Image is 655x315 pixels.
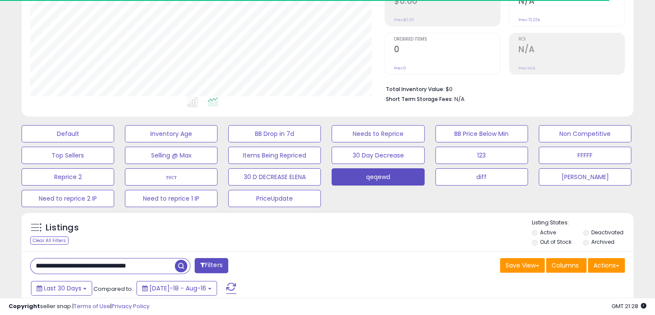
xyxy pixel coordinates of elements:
[44,284,81,293] span: Last 30 Days
[386,83,618,94] li: $0
[31,281,92,296] button: Last 30 Days
[518,66,535,71] small: Prev: N/A
[332,168,424,186] button: qeqewd
[9,302,40,310] strong: Copyright
[228,168,321,186] button: 30 D DECREASE ELENA
[125,190,217,207] button: Need to reprice 1 IP
[612,302,646,310] span: 2025-09-16 21:28 GMT
[137,281,217,296] button: [DATE]-18 - Aug-16
[195,258,228,273] button: Filters
[125,168,217,186] button: тест
[228,190,321,207] button: PriceUpdate
[435,147,528,164] button: 123
[546,258,587,273] button: Columns
[74,302,110,310] a: Terms of Use
[539,125,631,142] button: Non Competitive
[500,258,545,273] button: Save View
[22,168,114,186] button: Reprice 2
[46,222,79,234] h5: Listings
[394,37,500,42] span: Ordered Items
[394,66,406,71] small: Prev: 0
[386,95,453,103] b: Short Term Storage Fees:
[540,238,571,246] label: Out of Stock
[518,44,624,56] h2: N/A
[394,44,500,56] h2: 0
[22,190,114,207] button: Need to reprice 2 IP
[394,17,414,22] small: Prev: $0.00
[22,125,114,142] button: Default
[591,229,623,236] label: Deactivated
[591,238,614,246] label: Archived
[149,284,206,293] span: [DATE]-18 - Aug-16
[112,302,149,310] a: Privacy Policy
[228,125,321,142] button: BB Drop in 7d
[125,125,217,142] button: Inventory Age
[518,17,540,22] small: Prev: 72.22%
[125,147,217,164] button: Selling @ Max
[22,147,114,164] button: Top Sellers
[539,168,631,186] button: [PERSON_NAME]
[332,147,424,164] button: 30 Day Decrease
[9,302,149,311] div: seller snap | |
[228,147,321,164] button: Items Being Repriced
[540,229,556,236] label: Active
[30,236,68,245] div: Clear All Filters
[435,125,528,142] button: BB Price Below Min
[435,168,528,186] button: diff
[532,219,633,227] p: Listing States:
[588,258,625,273] button: Actions
[552,261,579,270] span: Columns
[386,85,444,93] b: Total Inventory Value:
[93,285,133,293] span: Compared to:
[454,95,465,103] span: N/A
[518,37,624,42] span: ROI
[539,147,631,164] button: FFFFF
[332,125,424,142] button: Needs to Reprice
